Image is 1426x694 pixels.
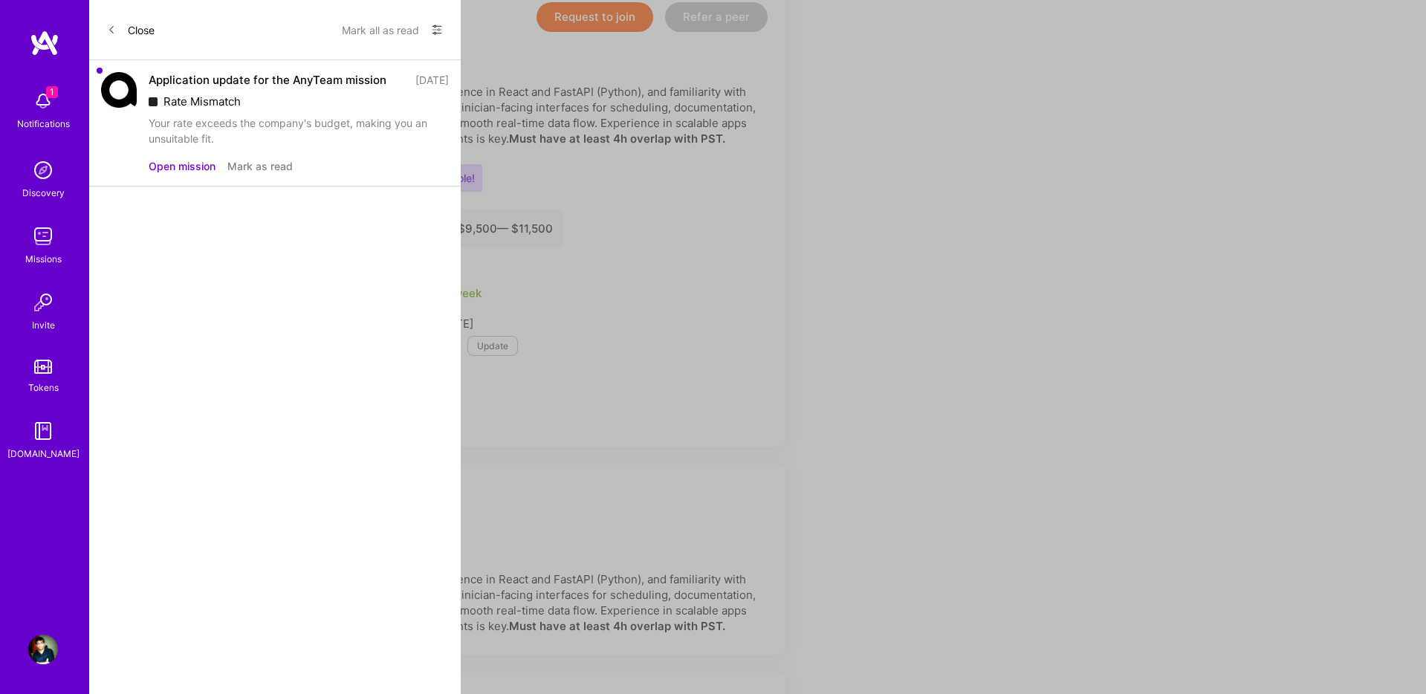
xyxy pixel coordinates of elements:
img: teamwork [28,221,58,251]
button: Mark as read [227,158,293,174]
div: Application update for the AnyTeam mission [149,72,386,88]
img: guide book [28,416,58,446]
div: Tokens [28,380,59,395]
div: [DOMAIN_NAME] [7,446,80,461]
div: Your rate exceeds the company's budget, making you an unsuitable fit. [149,115,449,146]
button: Open mission [149,158,215,174]
img: User Avatar [28,635,58,664]
img: discovery [28,155,58,185]
div: Rate Mismatch [149,94,449,109]
div: Invite [32,317,55,333]
button: Mark all as read [342,18,419,42]
a: User Avatar [25,635,62,664]
img: Invite [28,288,58,317]
div: [DATE] [415,72,449,88]
img: logo [30,30,59,56]
div: Discovery [22,185,65,201]
img: tokens [34,360,52,374]
button: Close [107,18,155,42]
img: Company Logo [101,72,137,108]
div: Missions [25,251,62,267]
